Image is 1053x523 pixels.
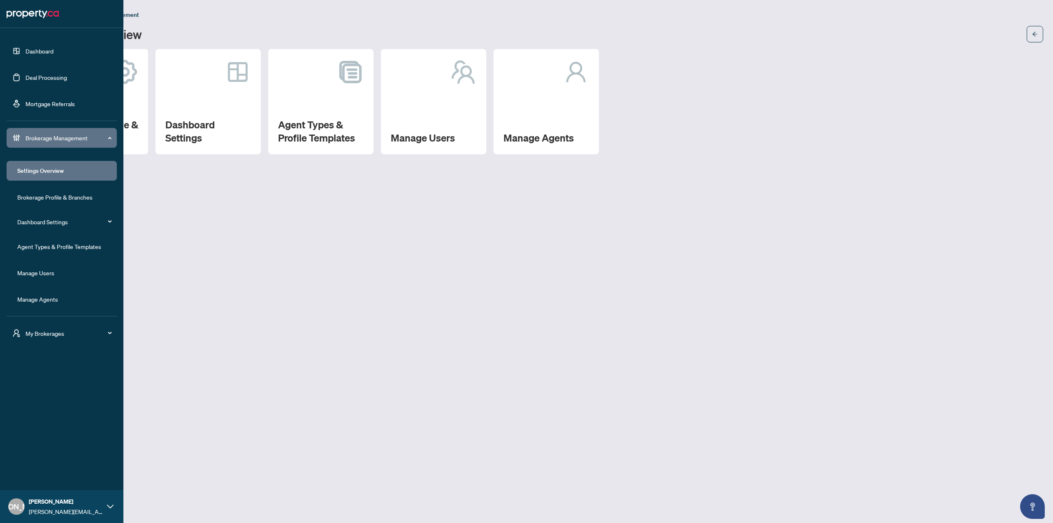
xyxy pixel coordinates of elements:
a: Dashboard Settings [17,218,68,225]
span: Brokerage Management [26,133,111,142]
button: Open asap [1020,494,1045,519]
a: Agent Types & Profile Templates [17,243,101,250]
img: logo [7,7,59,21]
h2: Manage Agents [503,131,589,144]
span: arrow-left [1032,31,1038,37]
h2: Agent Types & Profile Templates [278,118,364,144]
a: Mortgage Referrals [26,100,75,107]
span: [PERSON_NAME][EMAIL_ADDRESS][DOMAIN_NAME] [29,507,103,516]
span: user-switch [12,329,21,337]
a: Manage Agents [17,295,58,303]
a: Settings Overview [17,167,64,174]
a: Manage Users [17,269,54,277]
a: Brokerage Profile & Branches [17,193,93,201]
span: My Brokerages [26,329,111,338]
span: [PERSON_NAME] [29,497,103,506]
h2: Dashboard Settings [165,118,251,144]
a: Deal Processing [26,74,67,81]
a: Dashboard [26,47,53,55]
h2: Manage Users [391,131,476,144]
